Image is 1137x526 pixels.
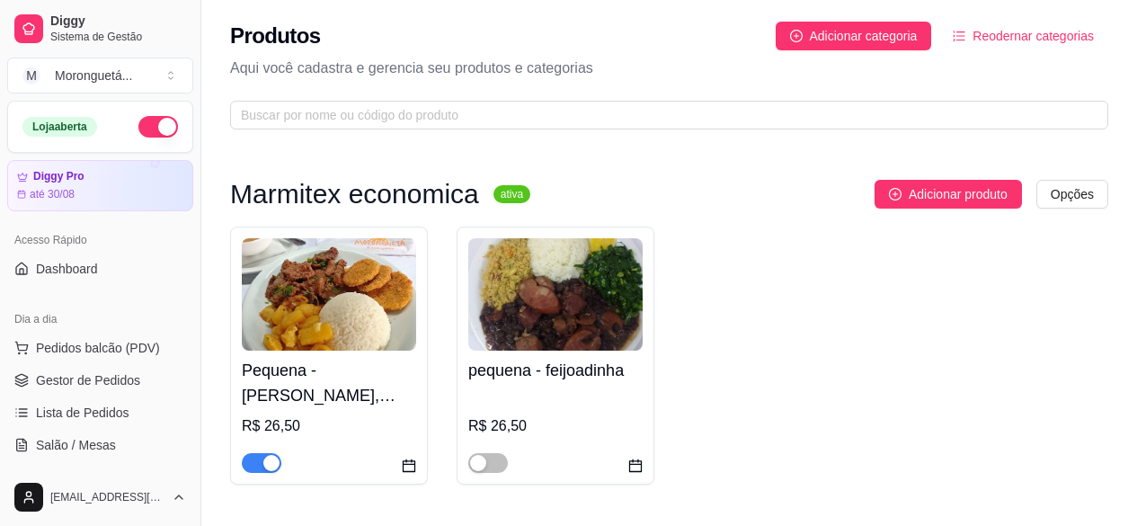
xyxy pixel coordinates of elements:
span: ordered-list [953,30,965,42]
button: Alterar Status [138,116,178,138]
button: Select a team [7,58,193,94]
span: Gestor de Pedidos [36,371,140,389]
a: Lista de Pedidos [7,398,193,427]
a: Dashboard [7,254,193,283]
a: Gestor de Pedidos [7,366,193,395]
div: Acesso Rápido [7,226,193,254]
span: Reodernar categorias [973,26,1094,46]
span: Pedidos balcão (PDV) [36,339,160,357]
span: Adicionar categoria [810,26,918,46]
div: R$ 26,50 [242,415,416,437]
article: até 30/08 [30,187,75,201]
span: Salão / Mesas [36,436,116,454]
span: Sistema de Gestão [50,30,186,44]
div: R$ 26,50 [468,415,643,437]
button: Adicionar categoria [776,22,932,50]
img: product-image [242,238,416,351]
h4: pequena - feijoadinha [468,358,643,383]
span: Opções [1051,184,1094,204]
button: Adicionar produto [875,180,1022,209]
span: Dashboard [36,260,98,278]
p: Aqui você cadastra e gerencia seu produtos e categorias [230,58,1108,79]
sup: ativa [493,185,530,203]
span: Lista de Pedidos [36,404,129,422]
button: Reodernar categorias [938,22,1108,50]
h4: Pequena - [PERSON_NAME], [PERSON_NAME] ou Linguicinha de Dumont (Escolha 1 opção) [242,358,416,408]
a: Diggy Botnovo [7,463,193,492]
button: [EMAIL_ADDRESS][DOMAIN_NAME] [7,476,193,519]
span: M [22,67,40,85]
a: Diggy Proaté 30/08 [7,160,193,211]
span: plus-circle [889,188,902,201]
div: Dia a dia [7,305,193,334]
span: calendar [628,459,643,473]
div: Loja aberta [22,117,97,137]
input: Buscar por nome ou código do produto [241,105,1083,125]
span: plus-circle [790,30,803,42]
span: [EMAIL_ADDRESS][DOMAIN_NAME] [50,490,164,504]
a: Salão / Mesas [7,431,193,459]
button: Pedidos balcão (PDV) [7,334,193,362]
article: Diggy Pro [33,170,84,183]
h3: Marmitex economica [230,183,479,205]
button: Opções [1036,180,1108,209]
a: DiggySistema de Gestão [7,7,193,50]
img: product-image [468,238,643,351]
span: Diggy [50,13,186,30]
h2: Produtos [230,22,321,50]
span: Adicionar produto [909,184,1008,204]
span: calendar [402,459,416,473]
div: Moronguetá ... [55,67,132,85]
